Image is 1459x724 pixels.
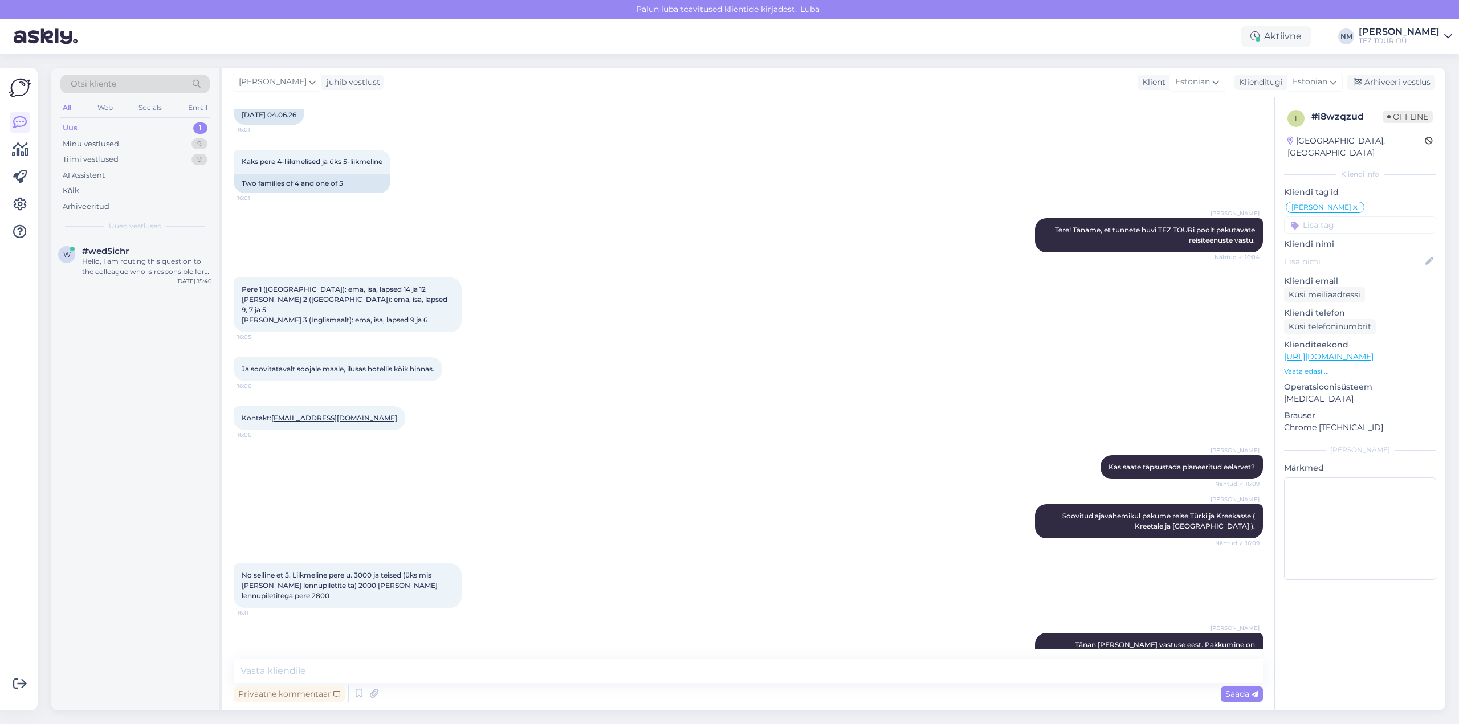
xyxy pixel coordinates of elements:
p: Kliendi email [1284,275,1436,287]
div: Küsi telefoninumbrit [1284,319,1376,334]
span: Nähtud ✓ 16:04 [1215,253,1260,261]
span: 16:06 [237,431,280,439]
span: 16:01 [237,194,280,202]
span: Offline [1383,111,1433,123]
div: TEZ TOUR OÜ [1359,36,1440,46]
span: Pere 1 ([GEOGRAPHIC_DATA]): ema, isa, lapsed 14 ja 12 [PERSON_NAME] 2 ([GEOGRAPHIC_DATA]): ema, i... [242,285,449,324]
div: [GEOGRAPHIC_DATA], [GEOGRAPHIC_DATA] [1287,135,1425,159]
div: Tiimi vestlused [63,154,119,165]
div: Email [186,100,210,115]
div: Klienditugi [1234,76,1283,88]
a: [URL][DOMAIN_NAME] [1284,351,1374,362]
div: [DATE] 04.06.26 [234,105,304,125]
div: juhib vestlust [322,76,380,88]
span: Soovitud ajavahemikul pakume reise Türki ja Kreekasse ( Kreetale ja [GEOGRAPHIC_DATA] ). [1062,512,1257,530]
span: Kontakt: [242,414,397,422]
div: # i8wzqzud [1311,110,1383,124]
span: [PERSON_NAME] [1211,624,1260,632]
span: #wed5ichr [82,246,129,256]
div: NM [1338,28,1354,44]
p: Chrome [TECHNICAL_ID] [1284,422,1436,433]
div: Kliendi info [1284,169,1436,179]
p: Operatsioonisüsteem [1284,381,1436,393]
div: Küsi meiliaadressi [1284,287,1365,302]
span: Nähtud ✓ 16:09 [1215,539,1260,547]
input: Lisa tag [1284,216,1436,234]
div: [PERSON_NAME] [1359,27,1440,36]
p: Klienditeekond [1284,339,1436,351]
div: Minu vestlused [63,138,119,150]
div: Kõik [63,185,79,197]
span: 16:01 [237,125,280,134]
div: Privaatne kommentaar [234,686,345,702]
div: AI Assistent [63,170,105,181]
span: [PERSON_NAME] [1211,495,1260,504]
input: Lisa nimi [1285,255,1423,268]
span: w [63,250,71,259]
div: Aktiivne [1241,26,1311,47]
div: Web [95,100,115,115]
span: Nähtud ✓ 16:09 [1215,480,1260,488]
span: 16:11 [237,608,280,617]
span: [PERSON_NAME] [1211,446,1260,455]
div: 1 [193,122,207,134]
div: Klient [1138,76,1165,88]
span: i [1295,114,1297,122]
p: Kliendi nimi [1284,238,1436,250]
div: [DATE] 15:40 [176,277,212,285]
span: Uued vestlused [109,221,162,231]
div: 9 [191,138,207,150]
span: [PERSON_NAME] [1291,204,1351,211]
a: [EMAIL_ADDRESS][DOMAIN_NAME] [271,414,397,422]
img: Askly Logo [9,77,31,99]
span: [PERSON_NAME] [239,76,307,88]
a: [PERSON_NAME]TEZ TOUR OÜ [1359,27,1452,46]
div: 9 [191,154,207,165]
span: Tänan [PERSON_NAME] vastuse eest. Pakkumine on saadetud märgitud e-mailile. [1075,640,1257,659]
span: Tere! Täname, et tunnete huvi TEZ TOURi poolt pakutavate reisiteenuste vastu. [1055,226,1257,244]
span: Estonian [1293,76,1327,88]
div: [PERSON_NAME] [1284,445,1436,455]
span: [PERSON_NAME] [1211,209,1260,218]
span: Ja soovitatavalt soojale maale, ilusas hotellis kõik hinnas. [242,365,434,373]
p: Kliendi telefon [1284,307,1436,319]
span: Saada [1225,689,1258,699]
div: Socials [136,100,164,115]
div: Arhiveeritud [63,201,109,212]
p: Vaata edasi ... [1284,366,1436,377]
span: 16:06 [237,382,280,390]
span: Kaks pere 4-liikmelised ja üks 5-liikmeline [242,157,382,166]
div: Two families of 4 and one of 5 [234,174,390,193]
div: Arhiveeri vestlus [1347,75,1435,90]
div: Hello, I am routing this question to the colleague who is responsible for this topic. The reply m... [82,256,212,277]
span: Otsi kliente [71,78,116,90]
div: Uus [63,122,78,134]
p: Brauser [1284,410,1436,422]
span: Estonian [1175,76,1210,88]
p: Märkmed [1284,462,1436,474]
span: Kas saate täpsustada planeeritud eelarvet? [1108,463,1255,471]
div: All [60,100,74,115]
span: No selline et 5. Liikmeline pere u. 3000 ja teised (üks mis [PERSON_NAME] lennupiletite ta) 2000 ... [242,571,439,600]
p: Kliendi tag'id [1284,186,1436,198]
span: Luba [797,4,823,14]
p: [MEDICAL_DATA] [1284,393,1436,405]
span: 16:05 [237,333,280,341]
